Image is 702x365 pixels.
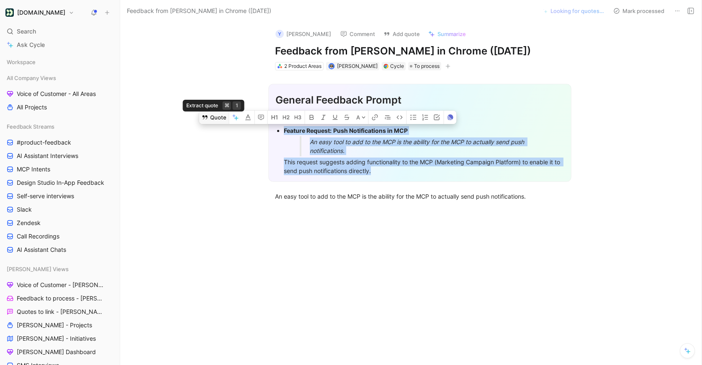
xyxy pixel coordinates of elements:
[3,88,116,100] a: Voice of Customer - All Areas
[17,9,65,16] h1: [DOMAIN_NAME]
[380,28,424,40] button: Add quote
[17,232,59,241] span: Call Recordings
[17,348,96,356] span: [PERSON_NAME] Dashboard
[17,152,78,160] span: AI Assistant Interviews
[3,101,116,114] a: All Projects
[3,136,116,149] a: #product-feedback
[7,122,54,131] span: Feedback Streams
[272,28,335,40] button: Y[PERSON_NAME]
[17,246,66,254] span: AI Assistant Chats
[329,64,334,69] img: avatar
[17,103,47,111] span: All Projects
[17,219,41,227] span: Zendesk
[199,111,229,124] button: Quote
[3,150,116,162] a: AI Assistant Interviews
[17,281,106,289] span: Voice of Customer - [PERSON_NAME]
[17,179,104,187] span: Design Studio In-App Feedback
[3,25,116,38] div: Search
[5,8,14,17] img: Customer.io
[17,90,96,98] span: Voice of Customer - All Areas
[3,279,116,291] a: Voice of Customer - [PERSON_NAME]
[337,28,379,40] button: Comment
[3,56,116,68] div: Workspace
[3,72,116,84] div: All Company Views
[3,203,116,216] a: Slack
[17,40,45,50] span: Ask Cycle
[3,72,116,114] div: All Company ViewsVoice of Customer - All AreasAll Projects
[7,265,69,273] span: [PERSON_NAME] Views
[3,332,116,345] a: [PERSON_NAME] - Initiatives
[17,294,106,303] span: Feedback to process - [PERSON_NAME]
[17,334,96,343] span: [PERSON_NAME] - Initiatives
[3,230,116,243] a: Call Recordings
[354,111,368,124] button: A
[3,190,116,202] a: Self-serve interviews
[17,308,105,316] span: Quotes to link - [PERSON_NAME]
[3,7,76,18] button: Customer.io[DOMAIN_NAME]
[337,63,378,69] span: [PERSON_NAME]
[3,243,116,256] a: AI Assistant Chats
[3,120,116,256] div: Feedback Streams#product-feedbackAI Assistant InterviewsMCP IntentsDesign Studio In-App FeedbackS...
[284,127,332,134] strong: Feature Request:
[275,44,565,58] h1: Feedback from [PERSON_NAME] in Chrome ([DATE])
[284,62,321,70] div: 2 Product Areas
[17,165,50,173] span: MCP Intents
[275,30,284,38] div: Y
[17,26,36,36] span: Search
[275,192,565,201] div: An easy tool to add to the MCP is the ability for the MCP to actually send push notifications.
[424,28,470,40] button: Summarize
[3,39,116,51] a: Ask Cycle
[3,319,116,331] a: [PERSON_NAME] - Projects
[538,5,608,17] button: Looking for quotes…
[333,127,408,134] strong: Push Notifications in MCP
[3,217,116,229] a: Zendesk
[408,62,441,70] div: To process
[284,158,564,175] div: This request suggests adding functionality to the MCP (Marketing Campaign Platform) to enable it ...
[127,6,271,16] span: Feedback from [PERSON_NAME] in Chrome ([DATE])
[437,30,466,38] span: Summarize
[3,263,116,275] div: [PERSON_NAME] Views
[414,62,440,70] span: To process
[7,74,56,82] span: All Company Views
[310,137,558,155] div: An easy tool to add to the MCP is the ability for the MCP to actually send push notifications.
[17,205,32,214] span: Slack
[275,93,564,108] div: General Feedback Prompt
[3,120,116,133] div: Feedback Streams
[17,192,74,200] span: Self-serve interviews
[3,305,116,318] a: Quotes to link - [PERSON_NAME]
[3,292,116,305] a: Feedback to process - [PERSON_NAME]
[17,138,71,147] span: #product-feedback
[17,321,92,329] span: [PERSON_NAME] - Projects
[609,5,668,17] button: Mark processed
[7,58,36,66] span: Workspace
[3,346,116,358] a: [PERSON_NAME] Dashboard
[390,62,404,70] div: Cycle
[3,163,116,176] a: MCP Intents
[3,176,116,189] a: Design Studio In-App Feedback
